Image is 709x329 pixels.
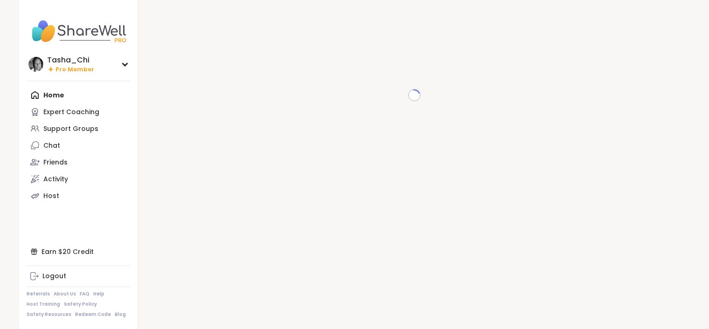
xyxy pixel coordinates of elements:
a: Support Groups [27,120,131,137]
a: Redeem Code [75,311,111,318]
a: Host [27,187,131,204]
a: Chat [27,137,131,154]
a: FAQ [80,291,89,297]
a: Blog [115,311,126,318]
div: Expert Coaching [43,108,99,117]
img: Tasha_Chi [28,57,43,72]
a: Safety Resources [27,311,71,318]
a: Referrals [27,291,50,297]
div: Chat [43,141,60,151]
a: Safety Policy [64,301,97,308]
div: Friends [43,158,68,167]
a: Help [93,291,104,297]
a: Activity [27,171,131,187]
a: About Us [54,291,76,297]
div: Host [43,192,59,201]
div: Logout [42,272,66,281]
a: Expert Coaching [27,103,131,120]
div: Support Groups [43,124,98,134]
a: Host Training [27,301,60,308]
div: Tasha_Chi [47,55,94,65]
div: Activity [43,175,68,184]
a: Logout [27,268,131,285]
div: Earn $20 Credit [27,243,131,260]
img: ShareWell Nav Logo [27,15,131,48]
span: Pro Member [55,66,94,74]
a: Friends [27,154,131,171]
